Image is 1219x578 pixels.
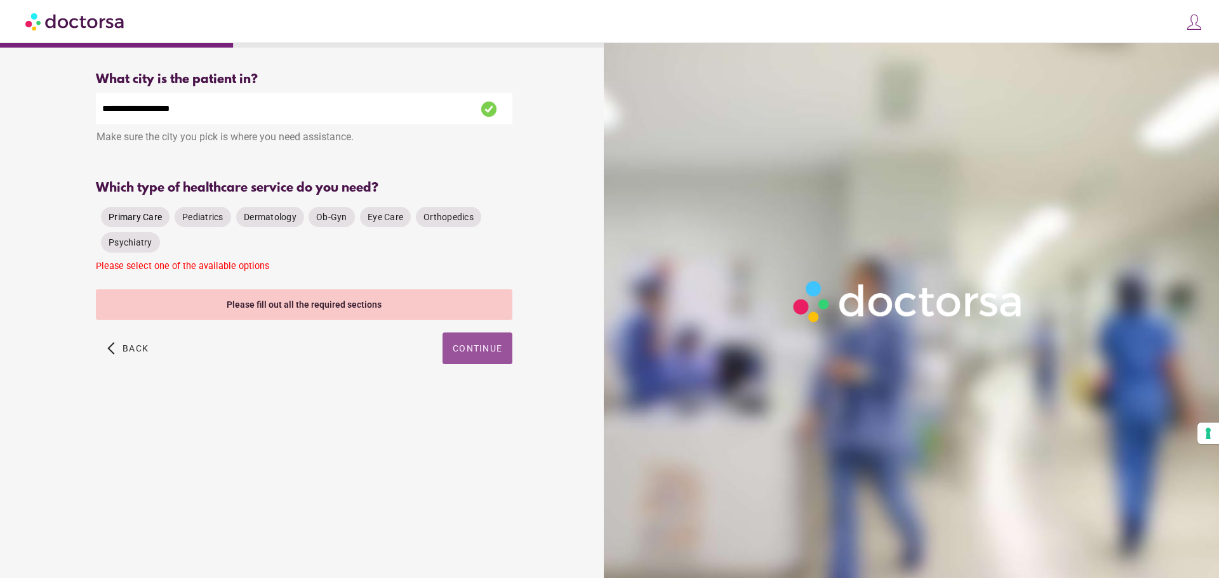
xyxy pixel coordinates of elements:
span: Dermatology [244,212,296,222]
span: Ob-Gyn [316,212,347,222]
span: Pediatrics [182,212,223,222]
button: Continue [443,332,512,364]
div: Please fill out all the required sections [96,289,512,320]
span: Primary Care [109,212,162,222]
img: Logo-Doctorsa-trans-White-partial-flat.png [787,274,1030,329]
span: Continue [453,343,502,353]
span: Eye Care [368,212,403,222]
div: Make sure the city you pick is where you need assistance. [96,124,512,152]
span: Psychiatry [109,237,152,247]
button: arrow_back_ios Back [102,332,154,364]
img: Doctorsa.com [25,7,126,36]
span: Back [123,343,149,353]
img: icons8-customer-100.png [1185,13,1203,31]
div: Which type of healthcare service do you need? [96,181,512,195]
div: Please select one of the available options [96,261,512,277]
button: Your consent preferences for tracking technologies [1197,423,1219,444]
span: Orthopedics [423,212,474,222]
div: What city is the patient in? [96,72,512,87]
